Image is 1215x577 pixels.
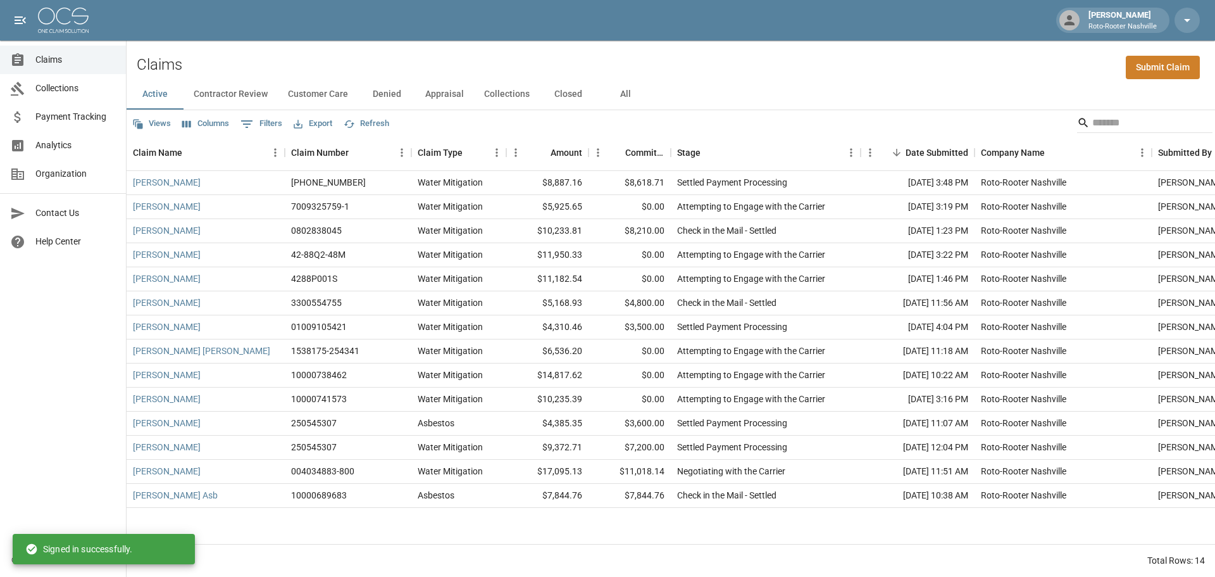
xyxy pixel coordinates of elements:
[137,56,182,74] h2: Claims
[506,143,525,162] button: Menu
[506,364,589,388] div: $14,817.62
[540,79,597,110] button: Closed
[133,320,201,333] a: [PERSON_NAME]
[129,114,174,134] button: Views
[861,388,975,412] div: [DATE] 3:16 PM
[133,441,201,453] a: [PERSON_NAME]
[291,296,342,309] div: 3300554755
[506,339,589,364] div: $6,536.20
[25,538,132,561] div: Signed in successfully.
[418,489,454,502] div: Asbestos
[861,436,975,460] div: [DATE] 12:04 PM
[861,291,975,315] div: [DATE] 11:56 AM
[133,489,218,502] a: [PERSON_NAME] Asb
[677,320,787,333] div: Settled Payment Processing
[291,417,337,429] div: 250545307
[589,460,671,484] div: $11,018.14
[358,79,415,110] button: Denied
[418,417,454,429] div: Asbestos
[8,8,33,33] button: open drawer
[861,267,975,291] div: [DATE] 1:46 PM
[133,465,201,478] a: [PERSON_NAME]
[1083,9,1162,32] div: [PERSON_NAME]
[1126,56,1200,79] a: Submit Claim
[418,200,483,213] div: Water Mitigation
[888,144,906,162] button: Sort
[133,296,201,309] a: [PERSON_NAME]
[981,176,1066,189] div: Roto-Rooter Nashville
[35,53,116,67] span: Claims
[415,79,474,110] button: Appraisal
[589,388,671,412] div: $0.00
[418,465,483,478] div: Water Mitigation
[291,248,346,261] div: 42-88Q2-48M
[133,135,182,170] div: Claim Name
[237,114,285,134] button: Show filters
[418,272,483,285] div: Water Mitigation
[589,364,671,388] div: $0.00
[589,243,671,267] div: $0.00
[290,114,335,134] button: Export
[35,206,116,220] span: Contact Us
[981,224,1066,237] div: Roto-Rooter Nashville
[677,489,776,502] div: Check in the Mail - Settled
[133,248,201,261] a: [PERSON_NAME]
[127,135,285,170] div: Claim Name
[278,79,358,110] button: Customer Care
[981,489,1066,502] div: Roto-Rooter Nashville
[1045,144,1062,162] button: Sort
[291,176,366,189] div: 300-0523649-2025
[179,114,232,134] button: Select columns
[506,195,589,219] div: $5,925.65
[506,460,589,484] div: $17,095.13
[861,143,880,162] button: Menu
[677,135,701,170] div: Stage
[291,200,349,213] div: 7009325759-1
[340,114,392,134] button: Refresh
[981,296,1066,309] div: Roto-Rooter Nashville
[418,224,483,237] div: Water Mitigation
[1077,113,1212,136] div: Search
[589,195,671,219] div: $0.00
[625,135,664,170] div: Committed Amount
[597,79,654,110] button: All
[506,243,589,267] div: $11,950.33
[861,339,975,364] div: [DATE] 11:18 AM
[291,465,354,478] div: 004034883-800
[127,79,1215,110] div: dynamic tabs
[981,393,1066,405] div: Roto-Rooter Nashville
[291,345,359,357] div: 1538175-254341
[291,393,347,405] div: 10000741573
[589,315,671,339] div: $3,500.00
[861,315,975,339] div: [DATE] 4:04 PM
[677,272,825,285] div: Attempting to Engage with the Carrier
[981,345,1066,357] div: Roto-Rooter Nashville
[418,135,463,170] div: Claim Type
[589,171,671,195] div: $8,618.71
[589,143,607,162] button: Menu
[1147,554,1205,567] div: Total Rows: 14
[589,291,671,315] div: $4,800.00
[285,135,411,170] div: Claim Number
[861,243,975,267] div: [DATE] 3:22 PM
[182,144,200,162] button: Sort
[133,345,270,357] a: [PERSON_NAME] [PERSON_NAME]
[133,272,201,285] a: [PERSON_NAME]
[35,235,116,248] span: Help Center
[506,135,589,170] div: Amount
[861,412,975,436] div: [DATE] 11:07 AM
[133,369,201,381] a: [PERSON_NAME]
[291,369,347,381] div: 10000738462
[418,393,483,405] div: Water Mitigation
[1088,22,1157,32] p: Roto-Rooter Nashville
[861,171,975,195] div: [DATE] 3:48 PM
[133,176,201,189] a: [PERSON_NAME]
[975,135,1152,170] div: Company Name
[589,484,671,508] div: $7,844.76
[487,143,506,162] button: Menu
[677,465,785,478] div: Negotiating with the Carrier
[981,465,1066,478] div: Roto-Rooter Nashville
[38,8,89,33] img: ocs-logo-white-transparent.png
[589,219,671,243] div: $8,210.00
[291,135,349,170] div: Claim Number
